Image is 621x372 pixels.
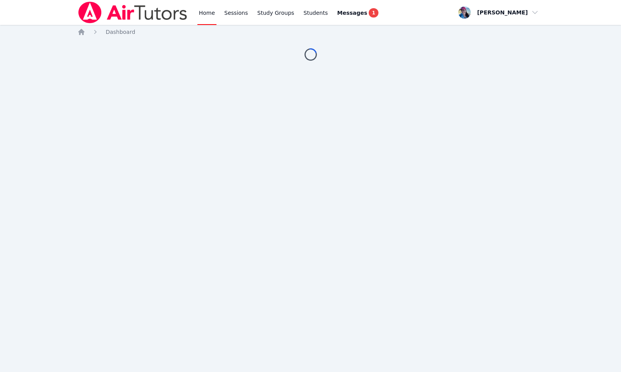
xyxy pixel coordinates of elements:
[77,28,543,36] nav: Breadcrumb
[369,8,378,18] span: 1
[106,29,135,35] span: Dashboard
[106,28,135,36] a: Dashboard
[337,9,367,17] span: Messages
[77,2,188,23] img: Air Tutors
